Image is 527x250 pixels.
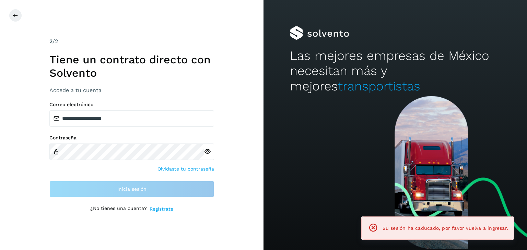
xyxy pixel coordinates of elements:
h1: Tiene un contrato directo con Solvento [49,53,214,79]
span: transportistas [338,79,420,93]
a: Olvidaste tu contraseña [157,165,214,173]
label: Contraseña [49,135,214,141]
div: /2 [49,37,214,46]
h3: Accede a tu cuenta [49,87,214,93]
span: Inicia sesión [117,187,147,191]
a: Regístrate [150,205,173,213]
h2: Las mejores empresas de México necesitan más y mejores [290,48,501,94]
button: Inicia sesión [49,181,214,197]
span: Su sesión ha caducado, por favor vuelva a ingresar. [383,225,508,231]
label: Correo electrónico [49,102,214,108]
p: ¿No tienes una cuenta? [90,205,147,213]
span: 2 [49,38,52,45]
